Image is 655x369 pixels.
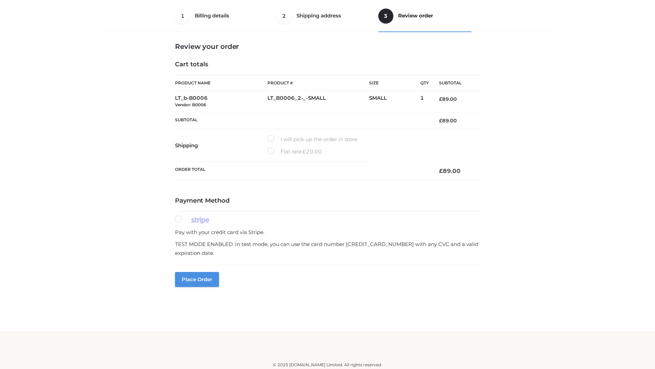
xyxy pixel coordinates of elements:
td: 1 [420,91,429,112]
h4: Cart totals [175,61,480,68]
small: Vendor: B0006 [175,102,206,107]
th: Order Total [175,162,429,180]
th: Size [369,76,417,91]
label: I will pick up the order in store. [267,135,358,144]
p: Pay with your credit card via Stripe. [175,228,480,237]
h3: Review your order [175,42,480,51]
th: Qty [420,75,429,91]
bdi: 89.00 [439,167,461,174]
th: Product # [267,75,369,91]
h4: Payment Method [175,197,480,205]
label: Flat rate: [267,147,322,156]
span: £ [439,167,443,174]
div: © 2025 [DOMAIN_NAME] Limited. All rights reserved. [101,361,554,368]
td: LT_b-B0006 [175,91,267,112]
th: Subtotal [175,112,429,129]
p: TEST MODE ENABLED. In test mode, you can use the card number [CREDIT_CARD_NUMBER] with any CVC an... [175,240,480,257]
th: Product Name [175,75,267,91]
td: SMALL [369,91,420,112]
span: £ [303,148,306,155]
bdi: 89.00 [439,96,457,102]
bdi: 20.00 [303,148,322,155]
th: Subtotal [429,76,480,91]
button: Place order [175,272,219,287]
th: Shipping [175,129,267,162]
td: LT_B0006_2-_-SMALL [267,91,369,112]
bdi: 89.00 [439,118,457,124]
span: £ [439,96,442,102]
span: £ [439,118,442,124]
